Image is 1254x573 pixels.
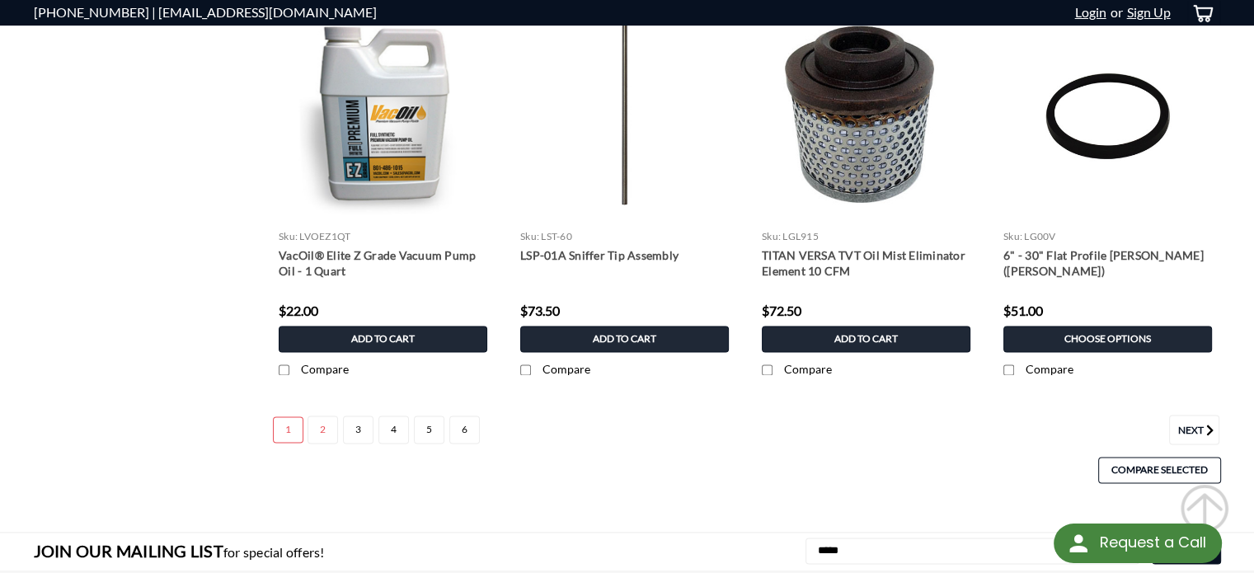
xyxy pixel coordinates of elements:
[784,362,832,376] span: Compare
[299,230,350,242] span: LVOEZ1QT
[520,326,729,352] a: Add to Cart
[1180,484,1229,533] div: Scroll Back to Top
[343,416,373,444] a: Page 3 of 6
[520,247,729,263] a: LSP-01A Sniffer Tip Assembly
[1003,303,1043,318] span: $51.00
[414,416,444,444] a: Page 5 of 6
[279,326,487,352] a: Add to Cart
[520,364,531,375] input: Compare
[223,544,325,560] span: for special offers!
[279,303,318,318] span: $22.00
[1003,230,1022,242] span: sku:
[34,533,333,571] h3: Join Our Mailing List
[279,247,487,279] a: VacOil® Elite Z Grade Vacuum Pump Oil - 1 Quart
[762,247,970,279] a: TITAN VERSA TVT Oil Mist Eliminator Element 10 CFM
[782,230,819,242] span: LGL915
[378,416,409,444] a: Page 4 of 6
[1003,326,1212,352] a: Choose Options
[1106,4,1123,20] span: or
[279,364,289,375] input: Compare
[762,364,773,375] input: Compare
[762,230,819,242] a: sku: LGL915
[1054,524,1222,563] div: Request a Call
[449,416,480,444] a: Page 6 of 6
[1024,230,1055,242] span: LG00V
[1098,457,1221,483] a: Compare Selected
[1003,230,1056,242] a: sku: LG00V
[1003,247,1212,279] a: 6" - 30" Flat Profile [PERSON_NAME] ([PERSON_NAME])
[762,230,781,242] span: sku:
[541,230,572,242] span: LST-60
[593,333,656,345] span: Add to Cart
[1026,362,1073,376] span: Compare
[520,303,560,318] span: $73.50
[1065,530,1092,557] img: round button
[1099,524,1205,561] div: Request a Call
[834,333,898,345] span: Add to Cart
[520,230,572,242] a: sku: LST-60
[308,416,338,444] a: Page 2 of 6
[1180,484,1229,533] svg: submit
[1003,364,1014,375] input: Compare
[351,333,415,345] span: Add to Cart
[1169,415,1219,444] a: Next
[279,230,350,242] a: sku: LVOEZ1QT
[273,416,303,443] a: Page 1 of 6
[1179,1,1221,25] a: cart-preview-dropdown
[279,230,298,242] span: sku:
[1064,333,1151,345] span: Choose Options
[542,362,590,376] span: Compare
[520,230,539,242] span: sku:
[762,326,970,352] a: Add to Cart
[762,303,801,318] span: $72.50
[301,362,349,376] span: Compare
